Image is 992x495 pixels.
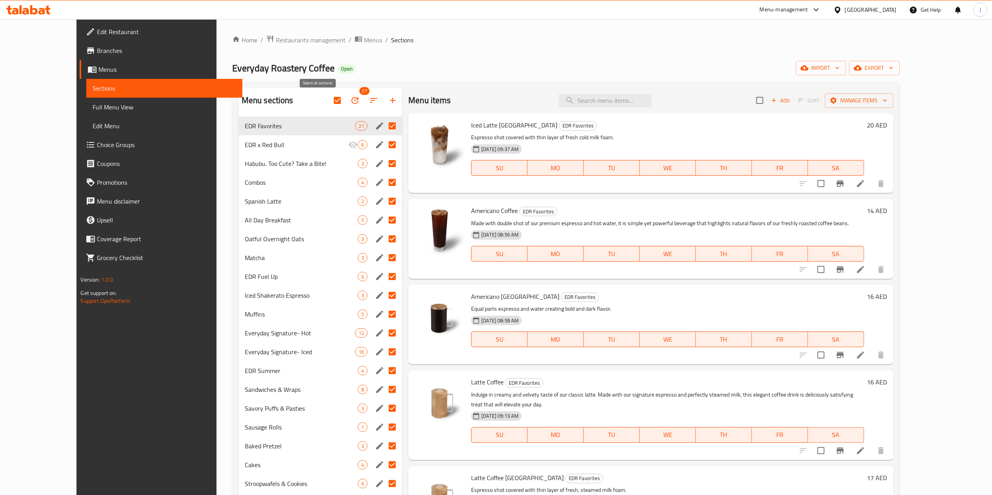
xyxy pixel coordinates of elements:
[584,331,640,347] button: TU
[475,162,524,174] span: SU
[696,160,752,176] button: TH
[355,328,368,338] div: items
[80,248,242,267] a: Grocery Checklist
[358,405,367,412] span: 3
[755,248,805,260] span: FR
[80,60,242,79] a: Menus
[584,160,640,176] button: TU
[802,63,840,73] span: import
[471,485,864,495] p: Espresso shot covered with thin layer of fresh, steamed milk foam.
[699,334,749,345] span: TH
[358,441,368,451] div: items
[374,459,386,471] button: edit
[358,479,368,488] div: items
[811,162,861,174] span: SA
[80,288,116,298] span: Get support on:
[355,122,367,130] span: 21
[584,427,640,443] button: TU
[872,260,890,279] button: delete
[97,253,236,262] span: Grocery Checklist
[238,211,402,229] div: All Day Breakfast5edit
[566,474,603,483] span: EDR Favorites
[856,446,865,455] a: Edit menu item
[374,139,386,151] button: edit
[245,291,358,300] span: Iced Shakerato Espresso
[358,367,367,375] span: 4
[238,267,402,286] div: EDR Fuel Up6edit
[238,437,402,455] div: Baked Pretzel3edit
[358,291,368,300] div: items
[584,246,640,262] button: TU
[845,5,897,14] div: [GEOGRAPHIC_DATA]
[374,308,386,320] button: edit
[80,135,242,154] a: Choice Groups
[471,291,559,302] span: Americano [GEOGRAPHIC_DATA]
[245,309,358,319] span: Muffins
[242,95,293,106] h2: Menu sections
[699,248,749,260] span: TH
[245,422,358,432] span: Sausage Rolls
[385,35,388,45] li: /
[245,159,358,168] div: Habubu. Too Cute? Take a Bite!
[232,35,900,45] nav: breadcrumb
[80,22,242,41] a: Edit Restaurant
[245,347,355,357] span: Everyday Signature- Iced
[358,179,367,186] span: 4
[855,63,894,73] span: export
[238,229,402,248] div: Oatful Overnight Oats3edit
[374,384,386,395] button: edit
[471,246,528,262] button: SU
[80,192,242,211] a: Menu disclaimer
[359,87,369,95] span: 27
[478,412,522,420] span: [DATE] 09:13 AM
[561,293,599,302] span: EDR Favorites
[358,198,367,205] span: 2
[471,376,504,388] span: Latte Coffee
[471,390,864,409] p: Indulge in creamy and velvety taste of our classic latte. Made with our signature espresso and pe...
[374,195,386,207] button: edit
[867,291,887,302] h6: 16 AED
[80,173,242,192] a: Promotions
[358,159,368,168] div: items
[338,66,356,72] span: Open
[872,441,890,460] button: delete
[643,162,693,174] span: WE
[97,215,236,225] span: Upsell
[643,429,693,440] span: WE
[97,159,236,168] span: Coupons
[415,120,465,170] img: Iced Latte Brazil
[86,98,242,116] a: Full Menu View
[867,377,887,388] h6: 16 AED
[699,429,749,440] span: TH
[355,348,367,356] span: 16
[358,141,367,149] span: 6
[808,246,864,262] button: SA
[245,385,358,394] span: Sandwiches & Wraps
[266,35,346,45] a: Restaurants management
[80,229,242,248] a: Coverage Report
[97,140,236,149] span: Choice Groups
[245,328,355,338] span: Everyday Signature- Hot
[813,347,829,363] span: Select to update
[872,174,890,193] button: delete
[831,346,850,364] button: Branch-specific-item
[506,379,543,388] span: EDR Favorites
[238,116,402,135] div: EDR Favorites21edit
[640,246,696,262] button: WE
[643,334,693,345] span: WE
[831,174,850,193] button: Branch-specific-item
[752,246,808,262] button: FR
[245,197,358,206] span: Spanish Latte
[531,429,581,440] span: MO
[640,427,696,443] button: WE
[238,192,402,211] div: Spanish Latte2edit
[358,234,368,244] div: items
[245,272,358,281] span: EDR Fuel Up
[245,121,355,131] span: EDR Favorites
[559,121,597,130] span: EDR Favorites
[358,480,367,488] span: 6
